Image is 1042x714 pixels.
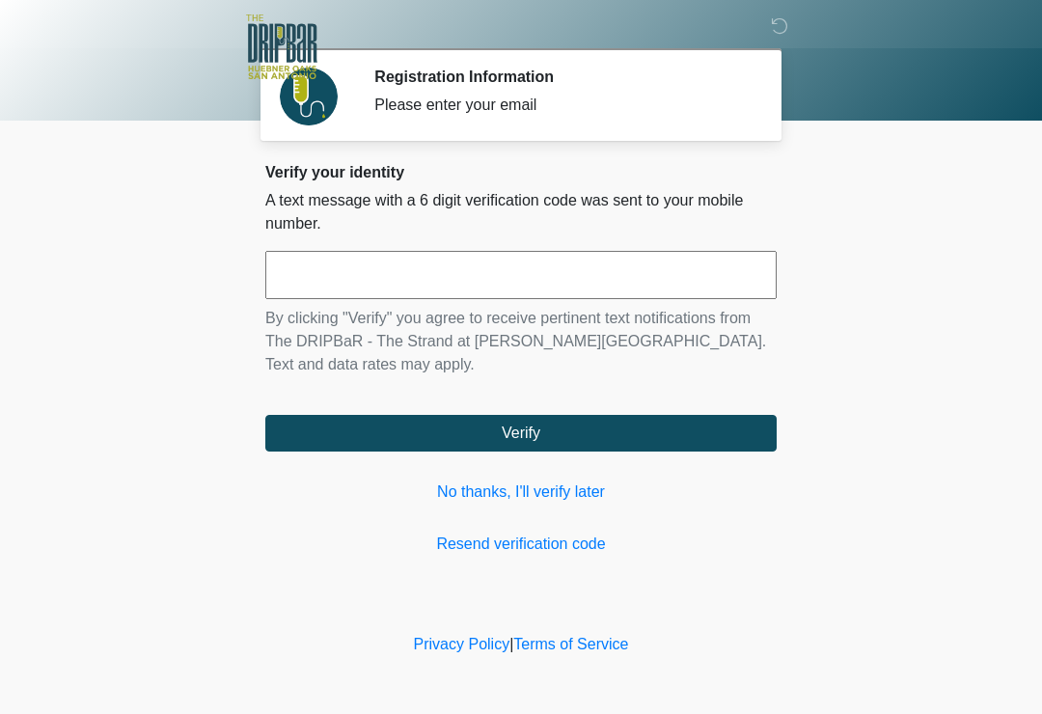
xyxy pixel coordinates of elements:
a: No thanks, I'll verify later [265,481,777,504]
a: | [509,636,513,652]
h2: Verify your identity [265,163,777,181]
img: Agent Avatar [280,68,338,125]
img: The DRIPBaR - The Strand at Huebner Oaks Logo [246,14,317,79]
a: Terms of Service [513,636,628,652]
p: A text message with a 6 digit verification code was sent to your mobile number. [265,189,777,235]
div: Please enter your email [374,94,748,117]
button: Verify [265,415,777,452]
a: Resend verification code [265,533,777,556]
p: By clicking "Verify" you agree to receive pertinent text notifications from The DRIPBaR - The Str... [265,307,777,376]
a: Privacy Policy [414,636,510,652]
